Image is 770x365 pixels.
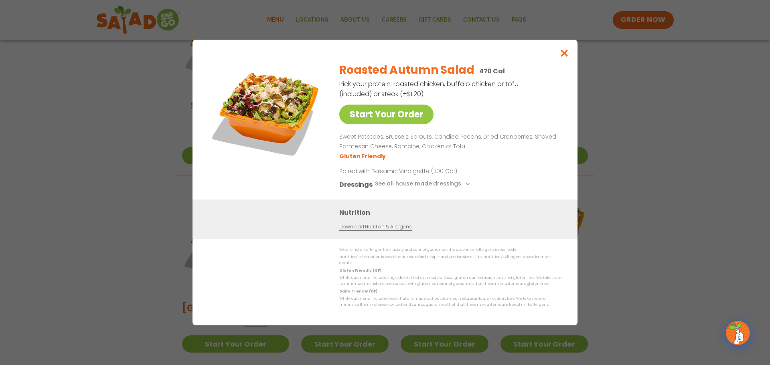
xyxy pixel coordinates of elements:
[339,223,411,231] a: Download Nutrition & Allergens
[339,247,561,253] p: We are not an allergen free facility and cannot guarantee the absence of allergens in our foods.
[339,268,381,273] strong: Gluten Friendly (GF)
[727,322,749,344] img: wpChatIcon
[339,105,434,124] a: Start Your Order
[375,179,472,190] button: See all house made dressings
[339,79,520,99] p: Pick your protein: roasted chicken, buffalo chicken or tofu (included) or steak (+$1.20)
[339,152,387,161] li: Gluten Friendly
[551,40,577,67] button: Close modal
[339,296,561,308] p: While our menu includes foods that are made without dairy, our restaurants are not dairy free. We...
[339,275,561,287] p: While our menu includes ingredients that are made without gluten, our restaurants are not gluten ...
[339,179,373,190] h3: Dressings
[339,132,558,151] p: Sweet Potatoes, Brussels Sprouts, Candied Pecans, Dried Cranberries, Shaved Parmesan Cheese, Roma...
[339,208,565,218] h3: Nutrition
[479,66,505,76] p: 470 Cal
[339,167,488,175] p: Paired with Balsamic Vinaigrette (300 Cal)
[339,254,561,266] p: Nutrition information is based on our standard recipes and portion sizes. Click Nutrition & Aller...
[339,62,474,79] h2: Roasted Autumn Salad
[211,56,323,168] img: Featured product photo for Roasted Autumn Salad
[339,289,377,294] strong: Dairy Friendly (DF)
